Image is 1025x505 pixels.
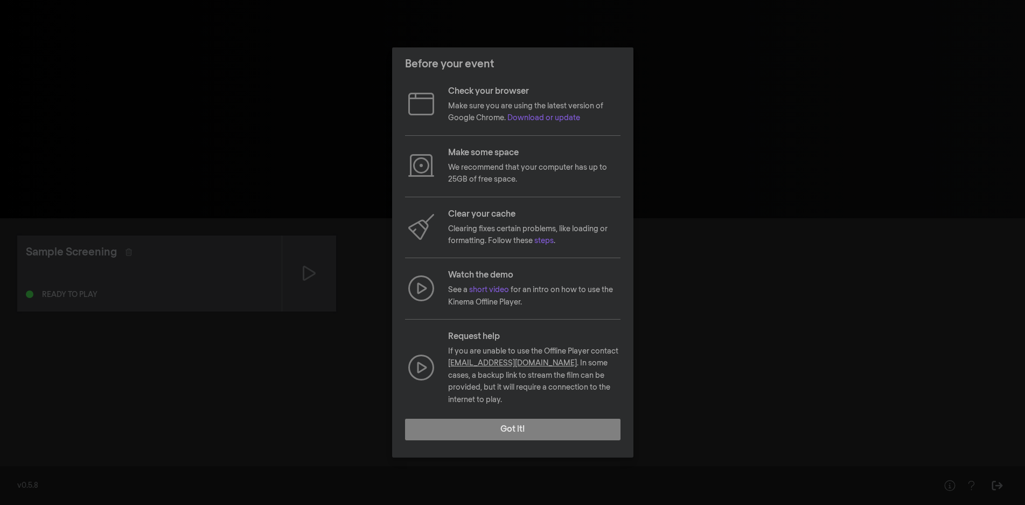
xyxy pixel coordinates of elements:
[507,114,580,122] a: Download or update
[448,208,620,221] p: Clear your cache
[448,345,620,406] p: If you are unable to use the Offline Player contact . In some cases, a backup link to stream the ...
[448,359,577,367] a: [EMAIL_ADDRESS][DOMAIN_NAME]
[448,330,620,343] p: Request help
[469,286,509,294] a: short video
[448,162,620,186] p: We recommend that your computer has up to 25GB of free space.
[448,100,620,124] p: Make sure you are using the latest version of Google Chrome.
[405,419,620,440] button: Got it!
[448,269,620,282] p: Watch the demo
[448,85,620,98] p: Check your browser
[534,237,554,245] a: steps
[448,223,620,247] p: Clearing fixes certain problems, like loading or formatting. Follow these .
[392,47,633,81] header: Before your event
[448,284,620,308] p: See a for an intro on how to use the Kinema Offline Player.
[448,147,620,160] p: Make some space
